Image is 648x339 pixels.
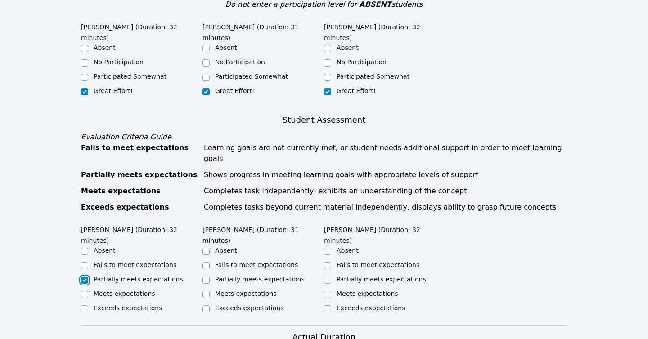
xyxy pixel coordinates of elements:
[202,19,324,43] legend: [PERSON_NAME] (Duration: 31 minutes)
[81,132,567,143] div: Evaluation Criteria Guide
[81,202,198,213] div: Exceeds expectations
[81,19,202,43] legend: [PERSON_NAME] (Duration: 32 minutes)
[337,276,426,283] label: Partially meets expectations
[81,114,567,126] h3: Student Assessment
[337,73,409,80] label: Participated Somewhat
[94,290,155,297] label: Meets expectations
[215,261,298,268] label: Fails to meet expectations
[204,169,567,180] div: Shows progress in meeting learning goals with appropriate levels of support
[215,290,277,297] label: Meets expectations
[94,276,183,283] label: Partially meets expectations
[215,247,237,254] label: Absent
[202,222,324,246] legend: [PERSON_NAME] (Duration: 31 minutes)
[215,73,288,80] label: Participated Somewhat
[81,143,198,164] div: Fails to meet expectations
[337,304,405,312] label: Exceeds expectations
[94,73,166,80] label: Participated Somewhat
[215,276,305,283] label: Partially meets expectations
[337,247,359,254] label: Absent
[204,143,567,164] div: Learning goals are not currently met, or student needs additional support in order to meet learni...
[215,58,265,66] label: No Participation
[337,87,376,94] label: Great Effort!
[81,222,202,246] legend: [PERSON_NAME] (Duration: 32 minutes)
[94,304,162,312] label: Exceeds expectations
[337,261,419,268] label: Fails to meet expectations
[324,19,445,43] legend: [PERSON_NAME] (Duration: 32 minutes)
[337,290,398,297] label: Meets expectations
[324,222,445,246] legend: [PERSON_NAME] (Duration: 32 minutes)
[215,44,237,51] label: Absent
[215,304,283,312] label: Exceeds expectations
[337,44,359,51] label: Absent
[94,58,144,66] label: No Participation
[215,87,254,94] label: Great Effort!
[94,44,116,51] label: Absent
[94,87,133,94] label: Great Effort!
[204,186,567,196] div: Completes task independently, exhibits an understanding of the concept
[94,247,116,254] label: Absent
[337,58,387,66] label: No Participation
[81,169,198,180] div: Partially meets expectations
[94,261,176,268] label: Fails to meet expectations
[204,202,567,213] div: Completes tasks beyond current material independently, displays ability to grasp future concepts
[81,186,198,196] div: Meets expectations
